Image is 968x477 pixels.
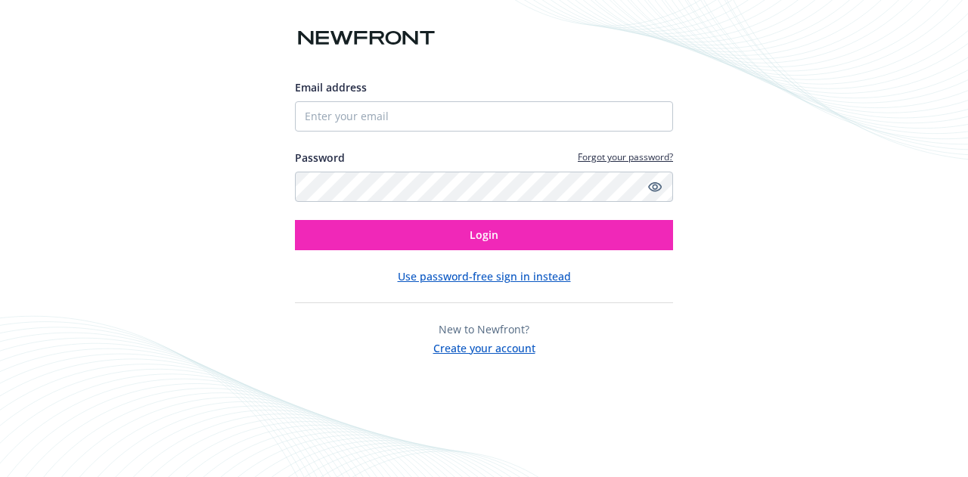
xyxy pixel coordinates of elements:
span: Login [470,228,498,242]
a: Forgot your password? [578,150,673,163]
button: Login [295,220,673,250]
a: Show password [646,178,664,196]
button: Create your account [433,337,535,356]
input: Enter your password [295,172,673,202]
span: New to Newfront? [439,322,529,336]
label: Password [295,150,345,166]
img: Newfront logo [295,25,438,51]
input: Enter your email [295,101,673,132]
button: Use password-free sign in instead [398,268,571,284]
span: Email address [295,80,367,94]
